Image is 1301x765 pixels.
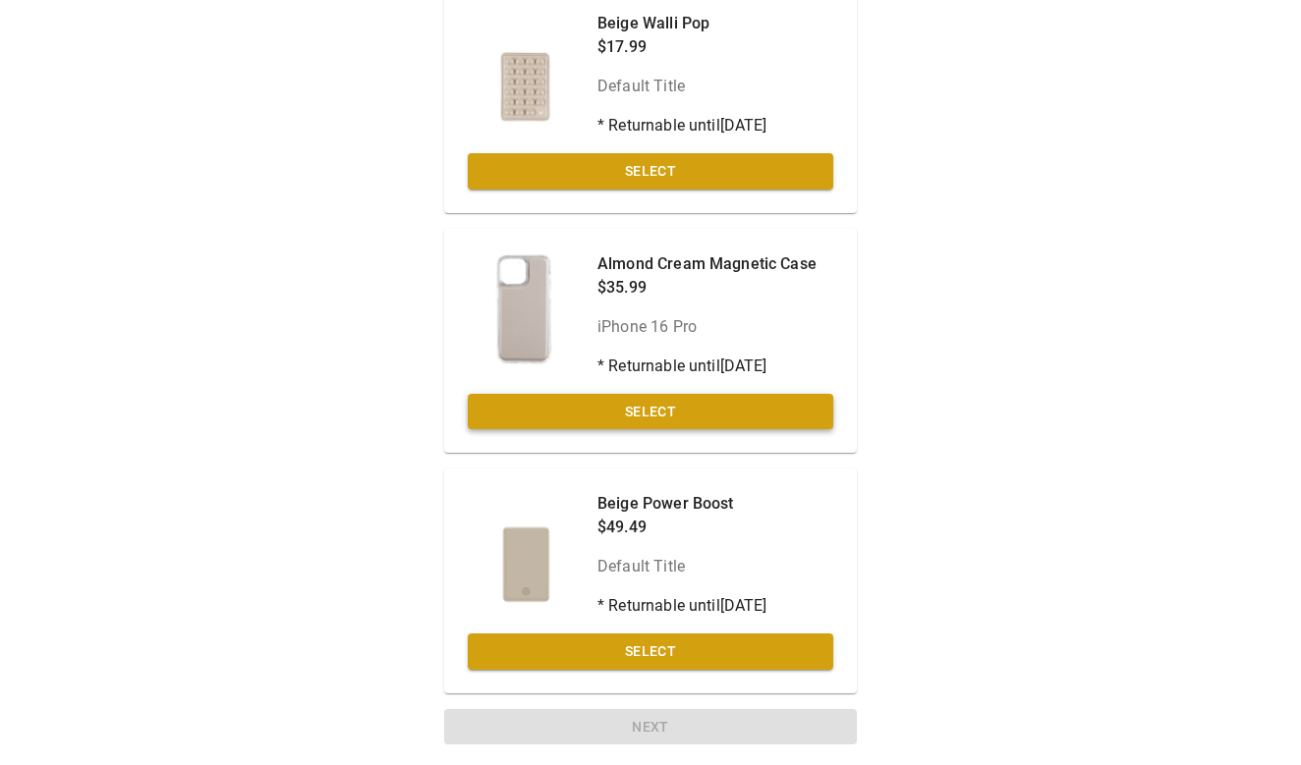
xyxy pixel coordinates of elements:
[597,516,767,539] p: $49.49
[597,75,767,98] p: Default Title
[597,355,817,378] p: * Returnable until [DATE]
[468,394,833,430] button: Select
[597,12,767,35] p: Beige Walli Pop
[597,555,767,578] p: Default Title
[468,153,833,190] button: Select
[468,633,833,670] button: Select
[597,276,817,300] p: $35.99
[597,315,817,339] p: iPhone 16 Pro
[597,594,767,618] p: * Returnable until [DATE]
[597,114,767,137] p: * Returnable until [DATE]
[597,252,817,276] p: Almond Cream Magnetic Case
[597,35,767,59] p: $17.99
[597,492,767,516] p: Beige Power Boost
